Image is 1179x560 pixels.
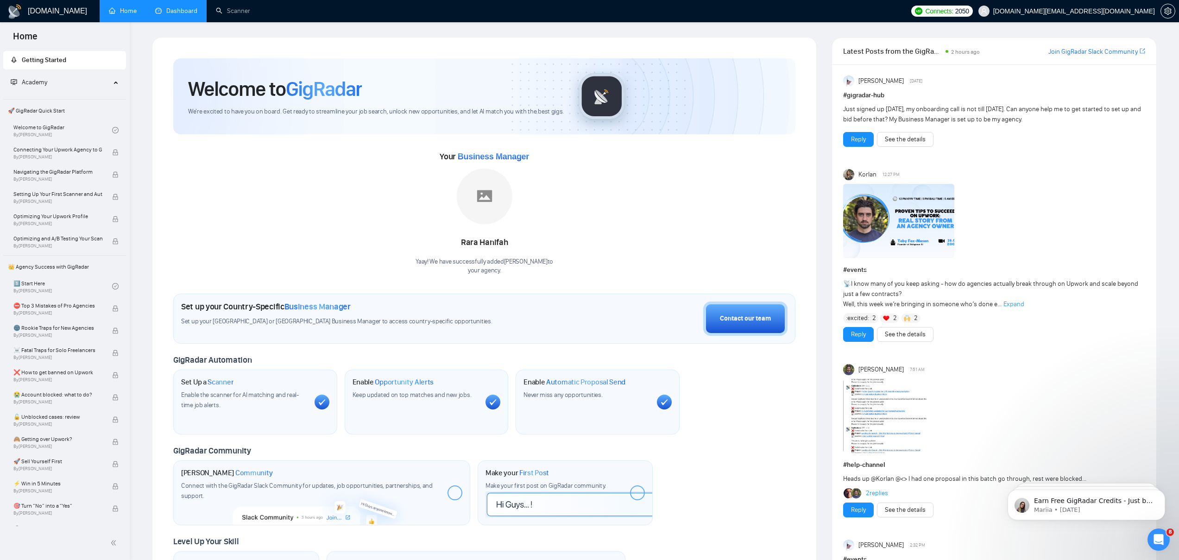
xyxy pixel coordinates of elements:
[375,378,434,387] span: Opportunity Alerts
[13,145,102,154] span: Connecting Your Upwork Agency to GigRadar
[13,466,102,472] span: By [PERSON_NAME]
[843,280,1138,308] span: I know many of you keep asking - how do agencies actually break through on Upwork and scale beyon...
[7,4,22,19] img: logo
[885,329,926,340] a: See the details
[188,107,564,116] span: We're excited to have you on board. Get ready to streamline your job search, unlock new opportuni...
[883,315,889,321] img: ❤️
[843,540,854,551] img: Anisuzzaman Khan
[416,266,553,275] p: your agency .
[910,77,922,85] span: [DATE]
[112,327,119,334] span: lock
[519,468,549,478] span: First Post
[904,315,910,321] img: 🙌
[13,523,102,533] span: 💼 Always Close the Deal
[284,302,351,312] span: Business Manager
[112,238,119,245] span: lock
[181,482,433,500] span: Connect with the GigRadar Slack Community for updates, job opportunities, partnerships, and support.
[13,154,102,160] span: By [PERSON_NAME]
[3,51,126,69] li: Getting Started
[13,333,102,338] span: By [PERSON_NAME]
[181,302,351,312] h1: Set up your Country-Specific
[877,327,933,342] button: See the details
[112,350,119,356] span: lock
[579,73,625,120] img: gigradar-logo.png
[843,105,1141,123] span: Just signed up [DATE], my onboarding call is not till [DATE]. Can anyone help me to get started t...
[286,76,362,101] span: GigRadar
[457,169,512,224] img: placeholder.png
[13,199,102,204] span: By [PERSON_NAME]
[851,488,861,498] img: Toby Fox-Mason
[851,505,866,515] a: Reply
[112,505,119,512] span: lock
[1161,7,1175,15] span: setting
[13,176,102,182] span: By [PERSON_NAME]
[208,378,233,387] span: Scanner
[925,6,953,16] span: Connects:
[13,434,102,444] span: 🙈 Getting over Upwork?
[112,439,119,445] span: lock
[1003,300,1024,308] span: Expand
[110,538,120,547] span: double-left
[1140,47,1145,55] span: export
[216,7,250,15] a: searchScanner
[720,314,771,324] div: Contact our team
[13,501,102,510] span: 🎯 Turn “No” into a “Yes”
[523,378,625,387] h1: Enable
[173,355,252,365] span: GigRadar Automation
[112,305,119,312] span: lock
[915,7,922,15] img: upwork-logo.png
[851,329,866,340] a: Reply
[843,379,954,453] img: F09CUHBGKGQ-Screenshot%202025-08-26%20at%202.51.20%E2%80%AFpm.png
[13,457,102,466] span: 🚀 Sell Yourself First
[877,132,933,147] button: See the details
[13,346,102,355] span: ☠️ Fatal Traps for Solo Freelancers
[1160,4,1175,19] button: setting
[13,368,102,377] span: ❌ How to get banned on Upwork
[13,390,102,399] span: 😭 Account blocked: what to do?
[843,90,1145,101] h1: # gigradar-hub
[112,216,119,222] span: lock
[13,212,102,221] span: Optimizing Your Upwork Profile
[843,327,874,342] button: Reply
[13,323,102,333] span: 🌚 Rookie Traps for New Agencies
[6,30,45,49] span: Home
[13,234,102,243] span: Optimizing and A/B Testing Your Scanner for Better Results
[885,505,926,515] a: See the details
[843,475,1086,483] span: Heads up @Korlan @<> I had one proposal in this batch go through, rest were blocked...
[13,189,102,199] span: Setting Up Your First Scanner and Auto-Bidder
[703,302,788,336] button: Contact our team
[13,510,102,516] span: By [PERSON_NAME]
[13,422,102,427] span: By [PERSON_NAME]
[1048,47,1138,57] a: Join GigRadar Slack Community
[843,364,854,375] img: Toby Fox-Mason
[173,446,251,456] span: GigRadar Community
[4,101,125,120] span: 🚀 GigRadar Quick Start
[13,412,102,422] span: 🔓 Unblocked cases: review
[109,7,137,15] a: homeHome
[440,151,529,162] span: Your
[112,127,119,133] span: check-circle
[13,377,102,383] span: By [PERSON_NAME]
[914,314,918,323] span: 2
[866,489,888,498] a: 2replies
[843,184,954,258] img: F09C1F8H75G-Event%20with%20Tobe%20Fox-Mason.png
[13,167,102,176] span: Navigating the GigRadar Platform
[858,76,904,86] span: [PERSON_NAME]
[112,372,119,378] span: lock
[843,280,851,288] span: 📡
[13,310,102,316] span: By [PERSON_NAME]
[188,76,362,101] h1: Welcome to
[893,314,897,323] span: 2
[1160,7,1175,15] a: setting
[883,170,900,179] span: 12:27 PM
[858,365,904,375] span: [PERSON_NAME]
[112,483,119,490] span: lock
[416,235,553,251] div: Rara Hanifah
[13,276,112,296] a: 1️⃣ Start HereBy[PERSON_NAME]
[858,540,904,550] span: [PERSON_NAME]
[112,149,119,156] span: lock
